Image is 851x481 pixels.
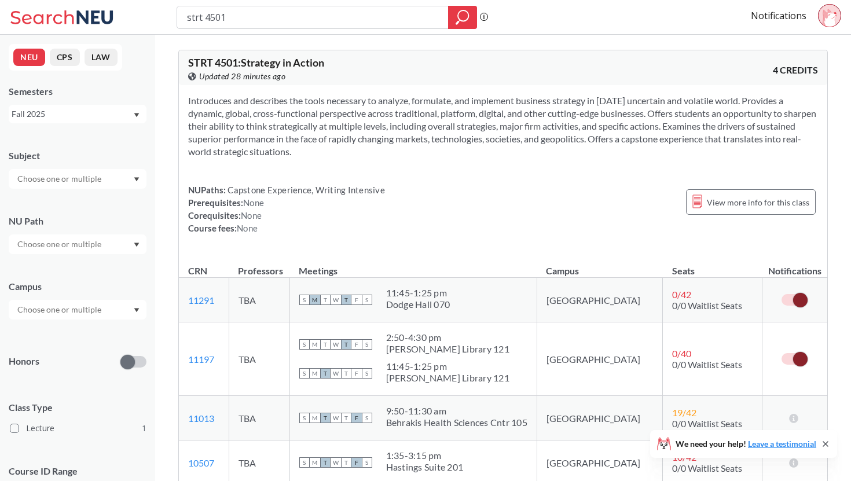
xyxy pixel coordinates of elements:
[362,457,372,468] span: S
[672,348,691,359] span: 0 / 40
[229,278,289,322] td: TBA
[707,195,809,210] span: View more info for this class
[386,299,450,310] div: Dodge Hall 070
[341,413,351,423] span: T
[299,295,310,305] span: S
[188,56,324,69] span: STRT 4501 : Strategy in Action
[672,462,742,473] span: 0/0 Waitlist Seats
[188,94,818,158] section: Introduces and describes the tools necessary to analyze, formulate, and implement business strate...
[386,287,450,299] div: 11:45 - 1:25 pm
[341,368,351,379] span: T
[456,9,469,25] svg: magnifying glass
[386,405,527,417] div: 9:50 - 11:30 am
[672,418,742,429] span: 0/0 Waitlist Seats
[12,108,133,120] div: Fall 2025
[134,113,140,118] svg: Dropdown arrow
[241,210,262,221] span: None
[386,450,464,461] div: 1:35 - 3:15 pm
[672,300,742,311] span: 0/0 Waitlist Seats
[362,339,372,350] span: S
[310,339,320,350] span: M
[9,465,146,478] p: Course ID Range
[386,372,509,384] div: [PERSON_NAME] Library 121
[299,413,310,423] span: S
[226,185,385,195] span: Capstone Experience, Writing Intensive
[10,421,146,436] label: Lecture
[386,417,527,428] div: Behrakis Health Sciences Cntr 105
[310,295,320,305] span: M
[186,8,440,27] input: Class, professor, course number, "phrase"
[229,322,289,396] td: TBA
[310,413,320,423] span: M
[243,197,264,208] span: None
[386,361,509,372] div: 11:45 - 1:25 pm
[134,308,140,313] svg: Dropdown arrow
[188,413,214,424] a: 11013
[537,253,662,278] th: Campus
[13,49,45,66] button: NEU
[310,457,320,468] span: M
[773,64,818,76] span: 4 CREDITS
[351,368,362,379] span: F
[331,457,341,468] span: W
[320,457,331,468] span: T
[351,339,362,350] span: F
[351,295,362,305] span: F
[299,339,310,350] span: S
[341,457,351,468] span: T
[320,368,331,379] span: T
[386,461,464,473] div: Hastings Suite 201
[672,289,691,300] span: 0 / 42
[537,322,662,396] td: [GEOGRAPHIC_DATA]
[362,368,372,379] span: S
[9,149,146,162] div: Subject
[9,169,146,189] div: Dropdown arrow
[9,105,146,123] div: Fall 2025Dropdown arrow
[237,223,258,233] span: None
[134,177,140,182] svg: Dropdown arrow
[362,413,372,423] span: S
[537,278,662,322] td: [GEOGRAPHIC_DATA]
[341,295,351,305] span: T
[331,339,341,350] span: W
[751,9,806,22] a: Notifications
[762,253,827,278] th: Notifications
[9,300,146,320] div: Dropdown arrow
[331,413,341,423] span: W
[9,355,39,368] p: Honors
[289,253,537,278] th: Meetings
[672,407,696,418] span: 19 / 42
[676,440,816,448] span: We need your help!
[50,49,80,66] button: CPS
[748,439,816,449] a: Leave a testimonial
[9,280,146,293] div: Campus
[299,368,310,379] span: S
[188,354,214,365] a: 11197
[386,343,509,355] div: [PERSON_NAME] Library 121
[320,295,331,305] span: T
[310,368,320,379] span: M
[12,172,109,186] input: Choose one or multiple
[229,396,289,440] td: TBA
[188,457,214,468] a: 10507
[9,234,146,254] div: Dropdown arrow
[331,368,341,379] span: W
[12,303,109,317] input: Choose one or multiple
[9,401,146,414] span: Class Type
[351,457,362,468] span: F
[448,6,477,29] div: magnifying glass
[188,295,214,306] a: 11291
[672,359,742,370] span: 0/0 Waitlist Seats
[85,49,118,66] button: LAW
[9,215,146,227] div: NU Path
[320,339,331,350] span: T
[362,295,372,305] span: S
[331,295,341,305] span: W
[386,332,509,343] div: 2:50 - 4:30 pm
[341,339,351,350] span: T
[134,243,140,247] svg: Dropdown arrow
[199,70,285,83] span: Updated 28 minutes ago
[188,183,385,234] div: NUPaths: Prerequisites: Corequisites: Course fees:
[9,85,146,98] div: Semesters
[351,413,362,423] span: F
